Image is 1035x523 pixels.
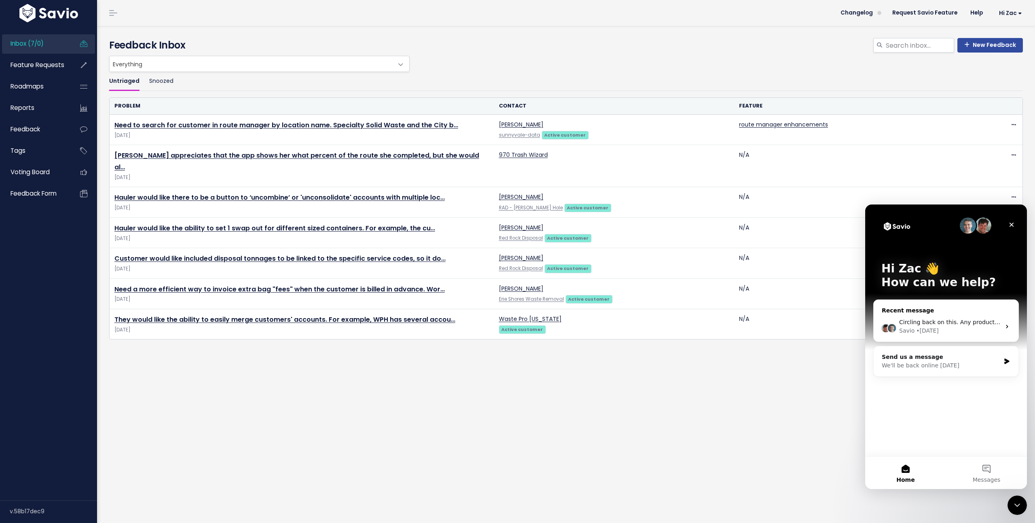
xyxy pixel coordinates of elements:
[51,122,74,131] div: • [DATE]
[734,145,974,187] td: N/A
[114,224,435,233] a: Hauler would like the ability to set 1 swap out for different sized containers. For example, the cu…
[114,173,489,182] span: [DATE]
[2,77,67,96] a: Roadmaps
[11,103,34,112] span: Reports
[11,82,44,91] span: Roadmaps
[149,72,173,91] a: Snoozed
[734,248,974,278] td: N/A
[734,187,974,217] td: N/A
[109,72,1023,91] ul: Filter feature requests
[8,141,154,172] div: Send us a messageWe'll be back online [DATE]
[114,234,489,243] span: [DATE]
[2,184,67,203] a: Feedback form
[2,99,67,117] a: Reports
[567,205,608,211] strong: Active customer
[989,7,1029,19] a: Hi Zac
[31,272,49,278] span: Home
[499,265,543,272] a: Red Rock Disposal
[2,163,67,181] a: Voting Board
[499,224,543,232] a: [PERSON_NAME]
[499,296,564,302] a: Erie Shores Waste Removal
[2,56,67,74] a: Feature Requests
[568,296,610,302] strong: Active customer
[499,151,548,159] a: 970 Trash Wizard
[499,120,543,129] a: [PERSON_NAME]
[841,10,873,16] span: Changelog
[109,38,1023,53] h4: Feedback Inbox
[17,4,80,22] img: logo-white.9d6f32f41409.svg
[964,7,989,19] a: Help
[734,278,974,309] td: N/A
[494,98,734,114] th: Contact
[108,272,135,278] span: Messages
[11,189,57,198] span: Feedback form
[2,141,67,160] a: Tags
[566,295,613,303] a: Active customer
[114,120,458,130] a: Need to search for customer in route manager by location name. Specialty Solid Waste and the City b…
[886,7,964,19] a: Request Savio Feature
[139,13,154,27] div: Close
[34,122,49,131] div: Savio
[999,10,1022,16] span: Hi Zac
[11,168,50,176] span: Voting Board
[114,254,446,263] a: Customer would like included disposal tonnages to be linked to the specific service codes, so it do…
[110,56,393,72] span: Everything
[11,125,40,133] span: Feedback
[10,501,97,522] div: v.58b17dec9
[545,264,591,272] a: Active customer
[564,203,611,211] a: Active customer
[114,285,445,294] a: Need a more efficient way to invoice extra bag "fees" when the customer is billed in advance. Wor…
[734,98,974,114] th: Feature
[114,315,455,324] a: They would like the ability to easily merge customers' accounts. For example, WPH has several accou…
[114,131,489,140] span: [DATE]
[110,98,494,114] th: Problem
[499,205,563,211] a: RAD - [PERSON_NAME] Hole
[2,34,67,53] a: Inbox (7/0)
[544,132,586,138] strong: Active customer
[734,217,974,248] td: N/A
[114,193,445,202] a: Hauler would like there to be a button to ‘uncombine’ or 'unconsolidate' accounts with multiple loc…
[499,285,543,293] a: [PERSON_NAME]
[499,132,540,138] a: sunnyvale-data
[17,157,135,165] div: We'll be back online [DATE]
[81,252,162,285] button: Messages
[11,61,64,69] span: Feature Requests
[547,265,589,272] strong: Active customer
[885,38,954,53] input: Search inbox...
[34,114,275,121] span: Circling back on this. Any product updates coming soon or other things in the works?
[2,120,67,139] a: Feedback
[542,131,589,139] a: Active customer
[499,254,543,262] a: [PERSON_NAME]
[865,205,1027,489] iframe: Intercom live chat
[499,193,543,201] a: [PERSON_NAME]
[11,39,44,48] span: Inbox (7/0)
[957,38,1023,53] a: New Feedback
[109,72,139,91] a: Untriaged
[547,235,589,241] strong: Active customer
[1008,496,1027,515] iframe: Intercom live chat
[739,120,828,129] a: route manager enhancements
[11,146,25,155] span: Tags
[501,326,543,333] strong: Active customer
[17,148,135,157] div: Send us a message
[734,309,974,339] td: N/A
[114,326,489,334] span: [DATE]
[545,234,591,242] a: Active customer
[114,151,479,172] a: [PERSON_NAME] appreciates that the app shows her what percent of the route she completed, but she...
[109,56,410,72] span: Everything
[114,295,489,304] span: [DATE]
[114,265,489,273] span: [DATE]
[114,204,489,212] span: [DATE]
[499,315,562,323] a: Waste Pro [US_STATE]
[499,235,543,241] a: Red Rock Disposal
